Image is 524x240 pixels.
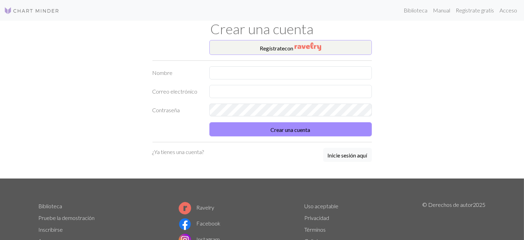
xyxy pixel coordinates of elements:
font: Inicie sesión aquí [328,152,367,159]
font: Acceso [500,7,517,13]
img: Logotipo de Ravelry [179,202,191,214]
font: ¿Ya tienes una cuenta? [152,148,204,155]
font: 2025 [473,201,486,208]
font: © Derechos de autor [423,201,473,208]
font: Regístrate [260,45,285,51]
a: Biblioteca [39,203,62,209]
font: Ravelry [197,204,215,211]
button: Inicie sesión aquí [323,148,372,162]
img: Logo [4,7,59,15]
font: Crear una cuenta [271,126,310,133]
font: Manual [433,7,450,13]
a: Acceso [497,3,520,17]
a: Ravelry [179,204,215,211]
a: Privacidad [305,214,329,221]
a: Uso aceptable [305,203,339,209]
a: Pruebe la demostración [39,214,95,221]
a: Biblioteca [401,3,430,17]
font: Crear una cuenta [210,21,314,37]
font: Nombre [152,69,173,76]
font: Biblioteca [404,7,427,13]
button: Crear una cuenta [209,122,372,136]
font: Facebook [197,220,221,227]
a: Regístrate gratis [453,3,497,17]
font: Regístrate gratis [456,7,494,13]
font: con [285,45,294,51]
a: Términos [305,226,326,233]
a: Inscribirse [39,226,63,233]
a: Facebook [179,220,221,227]
a: Manual [430,3,453,17]
img: Logotipo de Facebook [179,218,191,230]
button: Regístratecon [209,40,372,55]
img: Ravelry [295,42,321,51]
font: Correo electrónico [152,88,198,95]
font: Contraseña [152,107,180,113]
